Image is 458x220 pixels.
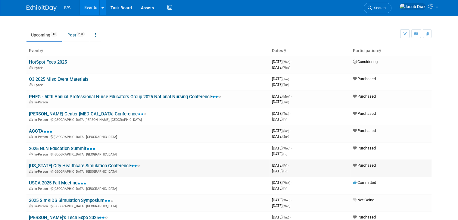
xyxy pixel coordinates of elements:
[34,66,45,70] span: Hybrid
[272,99,289,104] span: [DATE]
[272,180,292,185] span: [DATE]
[26,5,57,11] img: ExhibitDay
[34,83,45,87] span: Hybrid
[29,152,267,156] div: [GEOGRAPHIC_DATA], [GEOGRAPHIC_DATA]
[29,169,267,174] div: [GEOGRAPHIC_DATA], [GEOGRAPHIC_DATA]
[282,204,290,208] span: (Wed)
[364,3,391,13] a: Search
[272,117,287,121] span: [DATE]
[272,77,291,81] span: [DATE]
[29,152,33,156] img: In-Person Event
[282,147,290,150] span: (Wed)
[34,170,50,174] span: In-Person
[272,152,287,156] span: [DATE]
[272,203,290,208] span: [DATE]
[290,128,291,133] span: -
[353,111,376,116] span: Purchased
[282,170,287,173] span: (Fri)
[29,163,140,168] a: [US_STATE] City Healthcare Simulation Conference
[272,128,291,133] span: [DATE]
[29,170,33,173] img: In-Person Event
[29,118,33,121] img: In-Person Event
[272,111,291,116] span: [DATE]
[282,112,289,115] span: (Thu)
[34,187,50,191] span: In-Person
[353,59,378,64] span: Considering
[29,204,33,207] img: In-Person Event
[283,48,286,53] a: Sort by Start Date
[29,203,267,208] div: [GEOGRAPHIC_DATA], [GEOGRAPHIC_DATA]
[353,180,376,185] span: Committed
[290,77,291,81] span: -
[272,65,290,70] span: [DATE]
[29,100,33,103] img: In-Person Event
[288,163,289,168] span: -
[34,118,50,122] span: In-Person
[353,128,376,133] span: Purchased
[29,134,267,139] div: [GEOGRAPHIC_DATA], [GEOGRAPHIC_DATA]
[272,198,292,202] span: [DATE]
[353,163,376,168] span: Purchased
[29,187,33,190] img: In-Person Event
[353,198,374,202] span: Not Going
[34,135,50,139] span: In-Person
[282,100,289,104] span: (Tue)
[282,199,290,202] span: (Wed)
[34,204,50,208] span: In-Person
[29,180,86,186] a: USCA 2025 Fall Meeting
[282,216,289,219] span: (Tue)
[291,59,292,64] span: -
[272,82,289,87] span: [DATE]
[378,48,381,53] a: Sort by Participation Type
[290,111,291,116] span: -
[29,186,267,191] div: [GEOGRAPHIC_DATA], [GEOGRAPHIC_DATA]
[76,32,85,36] span: 238
[29,83,33,86] img: Hybrid Event
[272,59,292,64] span: [DATE]
[29,77,89,82] a: Q3 2025 Misc Event Materials
[270,46,351,56] th: Dates
[29,66,33,69] img: Hybrid Event
[282,60,290,64] span: (Wed)
[282,83,289,86] span: (Tue)
[351,46,432,56] th: Participation
[272,186,287,190] span: [DATE]
[272,215,291,219] span: [DATE]
[282,77,289,81] span: (Tue)
[29,146,95,151] a: 2025 NLN Education Summit
[282,129,289,133] span: (Sun)
[26,46,270,56] th: Event
[29,198,114,203] a: 2025 SimKIDS Simulation Symposium
[291,198,292,202] span: -
[291,180,292,185] span: -
[29,94,221,99] a: PNEG - 50th Annual Professional Nurse Educators Group 2025 National Nursing Conference
[29,128,52,134] a: ACCTA
[26,29,62,41] a: Upcoming40
[272,94,292,99] span: [DATE]
[372,6,386,10] span: Search
[282,66,290,69] span: (Wed)
[282,118,287,121] span: (Fri)
[282,181,290,184] span: (Wed)
[272,169,287,173] span: [DATE]
[272,146,292,150] span: [DATE]
[290,215,291,219] span: -
[64,5,71,10] span: IVS
[282,187,287,190] span: (Fri)
[272,134,289,139] span: [DATE]
[34,152,50,156] span: In-Person
[40,48,43,53] a: Sort by Event Name
[291,94,292,99] span: -
[282,95,290,98] span: (Mon)
[353,77,376,81] span: Purchased
[272,163,289,168] span: [DATE]
[63,29,89,41] a: Past238
[51,32,57,36] span: 40
[399,3,426,10] img: Jacob Diaz
[34,100,50,104] span: In-Person
[353,94,376,99] span: Purchased
[29,111,147,117] a: [PERSON_NAME] Center [MEDICAL_DATA] Conference
[282,152,287,156] span: (Fri)
[282,135,289,138] span: (Sun)
[353,146,376,150] span: Purchased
